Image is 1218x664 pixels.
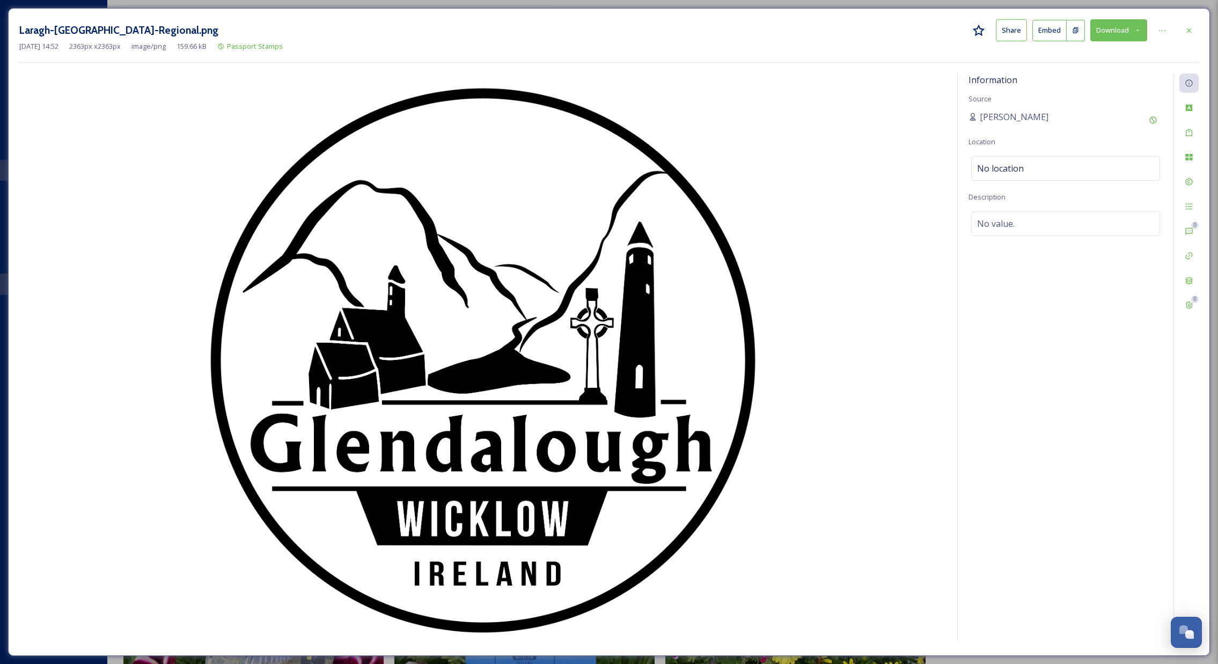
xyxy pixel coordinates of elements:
span: Location [968,137,995,146]
span: Source [968,94,992,104]
h3: Laragh-[GEOGRAPHIC_DATA]-Regional.png [19,23,218,38]
span: Passport Stamps [227,41,283,51]
span: 2363 px x 2363 px [69,41,121,51]
span: Information [968,74,1017,86]
img: Laragh-Glendalough-Regional.png [19,77,946,644]
span: image/png [131,41,166,51]
span: Description [968,192,1006,202]
span: 159.66 kB [177,41,207,51]
button: Open Chat [1171,617,1202,648]
button: Embed [1032,20,1067,41]
button: Download [1090,19,1147,41]
span: [DATE] 14:52 [19,41,58,51]
span: No value. [977,217,1015,230]
div: 0 [1191,222,1199,229]
span: No location [977,162,1024,175]
button: Share [996,19,1027,41]
div: 0 [1191,296,1199,303]
span: [PERSON_NAME] [980,110,1048,123]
